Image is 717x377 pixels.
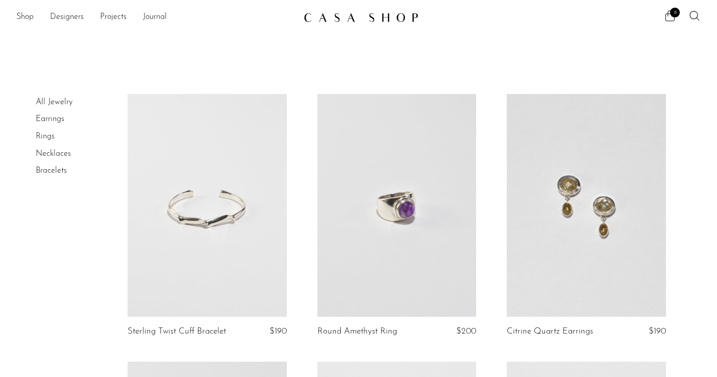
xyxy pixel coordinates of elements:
[36,167,67,175] a: Bracelets
[100,11,127,24] a: Projects
[128,327,226,336] a: Sterling Twist Cuff Bracelet
[36,132,55,140] a: Rings
[456,327,476,336] span: $200
[16,9,295,26] ul: NEW HEADER MENU
[16,9,295,26] nav: Desktop navigation
[16,11,34,24] a: Shop
[269,327,287,336] span: $190
[36,150,71,158] a: Necklaces
[317,327,397,336] a: Round Amethyst Ring
[143,11,167,24] a: Journal
[50,11,84,24] a: Designers
[507,327,593,336] a: Citrine Quartz Earrings
[36,98,72,106] a: All Jewelry
[36,115,64,123] a: Earrings
[649,327,666,336] span: $190
[670,8,680,17] span: 8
